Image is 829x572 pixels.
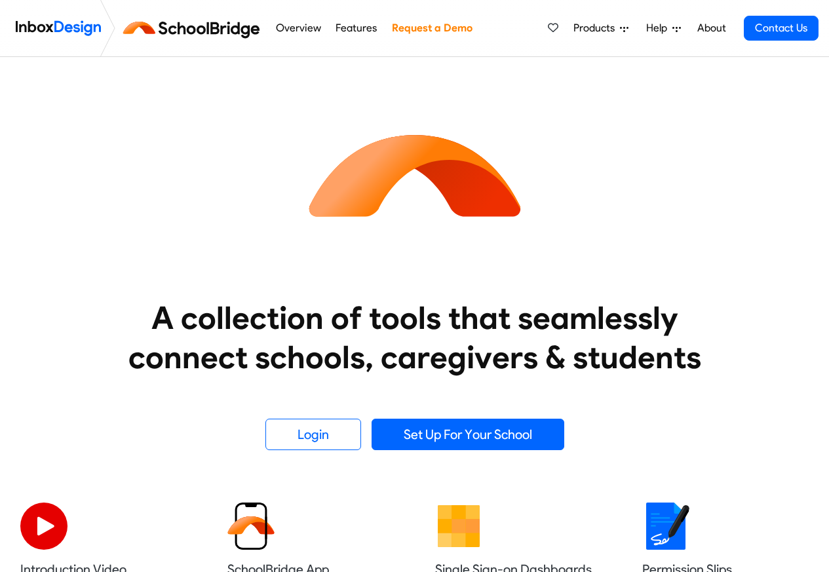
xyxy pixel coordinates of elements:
a: Products [568,15,634,41]
a: Features [332,15,381,41]
a: Overview [272,15,324,41]
a: About [693,15,729,41]
img: 2022_07_11_icon_video_playback.svg [20,503,67,550]
img: icon_schoolbridge.svg [297,57,533,293]
img: 2022_01_18_icon_signature.svg [642,503,689,550]
img: 2022_01_13_icon_grid.svg [435,503,482,550]
a: Login [265,419,361,450]
a: Contact Us [744,16,819,41]
a: Help [641,15,686,41]
a: Set Up For Your School [372,419,564,450]
a: Request a Demo [388,15,476,41]
heading: A collection of tools that seamlessly connect schools, caregivers & students [104,298,726,377]
span: Help [646,20,672,36]
img: schoolbridge logo [121,12,268,44]
span: Products [573,20,620,36]
img: 2022_01_13_icon_sb_app.svg [227,503,275,550]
